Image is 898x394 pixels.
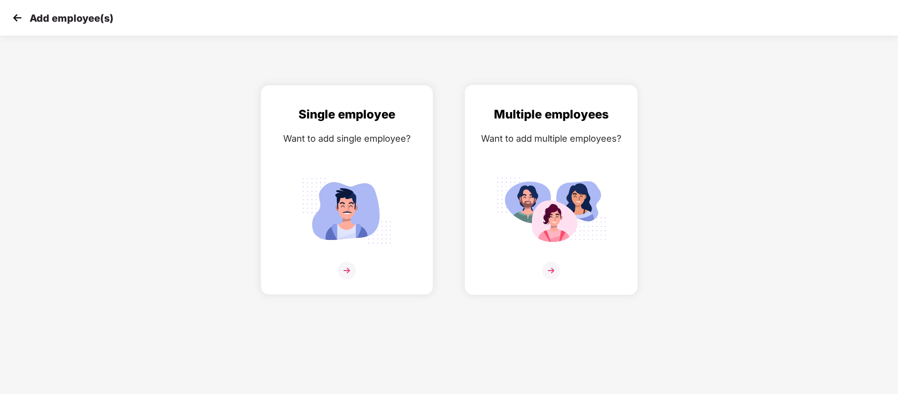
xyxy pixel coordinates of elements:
[271,105,423,124] div: Single employee
[338,262,356,279] img: svg+xml;base64,PHN2ZyB4bWxucz0iaHR0cDovL3d3dy53My5vcmcvMjAwMC9zdmciIHdpZHRoPSIzNiIgaGVpZ2h0PSIzNi...
[496,172,606,249] img: svg+xml;base64,PHN2ZyB4bWxucz0iaHR0cDovL3d3dy53My5vcmcvMjAwMC9zdmciIGlkPSJNdWx0aXBsZV9lbXBsb3llZS...
[475,105,627,124] div: Multiple employees
[271,131,423,146] div: Want to add single employee?
[475,131,627,146] div: Want to add multiple employees?
[542,262,560,279] img: svg+xml;base64,PHN2ZyB4bWxucz0iaHR0cDovL3d3dy53My5vcmcvMjAwMC9zdmciIHdpZHRoPSIzNiIgaGVpZ2h0PSIzNi...
[292,172,402,249] img: svg+xml;base64,PHN2ZyB4bWxucz0iaHR0cDovL3d3dy53My5vcmcvMjAwMC9zdmciIGlkPSJTaW5nbGVfZW1wbG95ZWUiIH...
[10,10,25,25] img: svg+xml;base64,PHN2ZyB4bWxucz0iaHR0cDovL3d3dy53My5vcmcvMjAwMC9zdmciIHdpZHRoPSIzMCIgaGVpZ2h0PSIzMC...
[30,12,113,24] p: Add employee(s)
